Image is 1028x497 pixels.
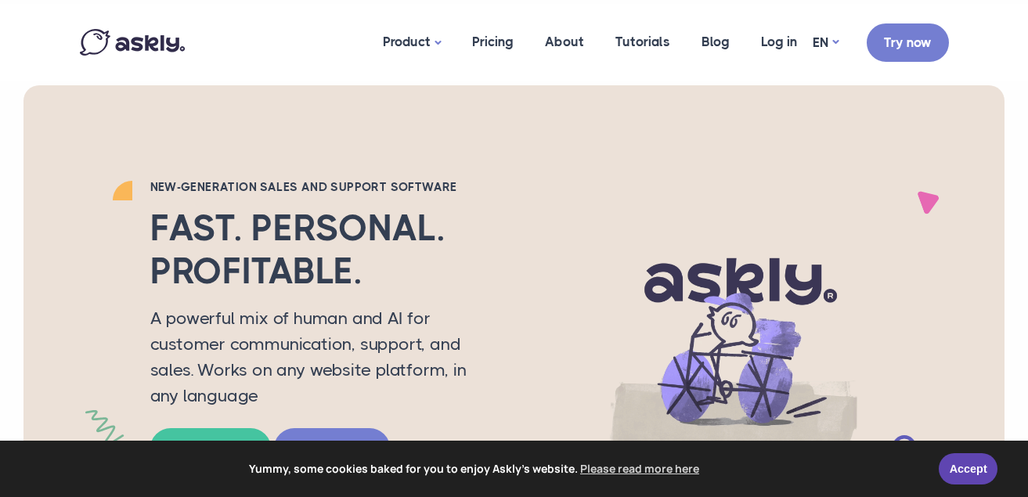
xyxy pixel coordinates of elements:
[150,207,499,293] h2: Fast. Personal. Profitable.
[813,31,839,54] a: EN
[686,4,745,80] a: Blog
[867,23,949,62] a: Try now
[600,4,686,80] a: Tutorials
[80,29,185,56] img: Askly
[939,453,997,484] a: Accept
[150,179,499,195] h2: New-generation sales and support software
[456,4,529,80] a: Pricing
[274,428,390,470] a: Try free now
[367,4,456,81] a: Product
[522,212,945,477] img: AI multilingual chat
[150,428,271,470] a: Book a demo
[529,4,600,80] a: About
[745,4,813,80] a: Log in
[150,305,499,409] p: A powerful mix of human and AI for customer communication, support, and sales. Works on any websi...
[23,457,928,481] span: Yummy, some cookies baked for you to enjoy Askly's website.
[578,457,702,481] a: learn more about cookies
